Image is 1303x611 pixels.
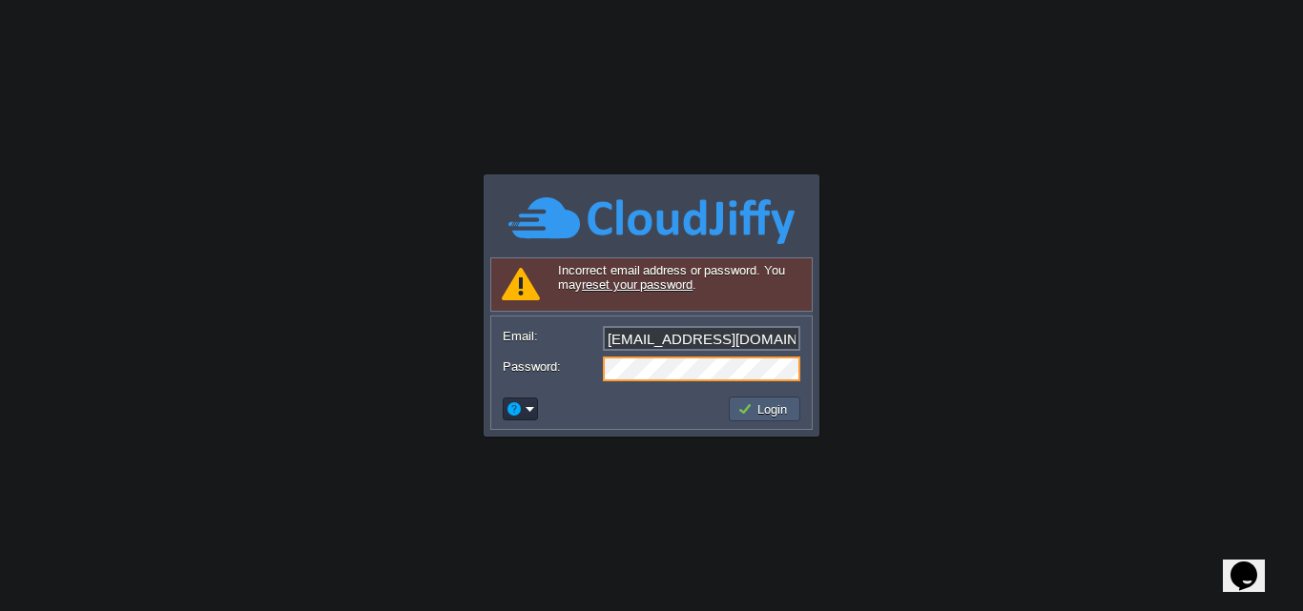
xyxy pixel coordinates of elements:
label: Password: [503,356,601,377]
div: Incorrect email address or password. You may . [490,257,813,312]
label: Email: [503,326,601,346]
iframe: chat widget [1223,535,1284,592]
button: Login [737,400,793,418]
a: reset your password [582,277,693,292]
img: CloudJiffy [508,194,795,247]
